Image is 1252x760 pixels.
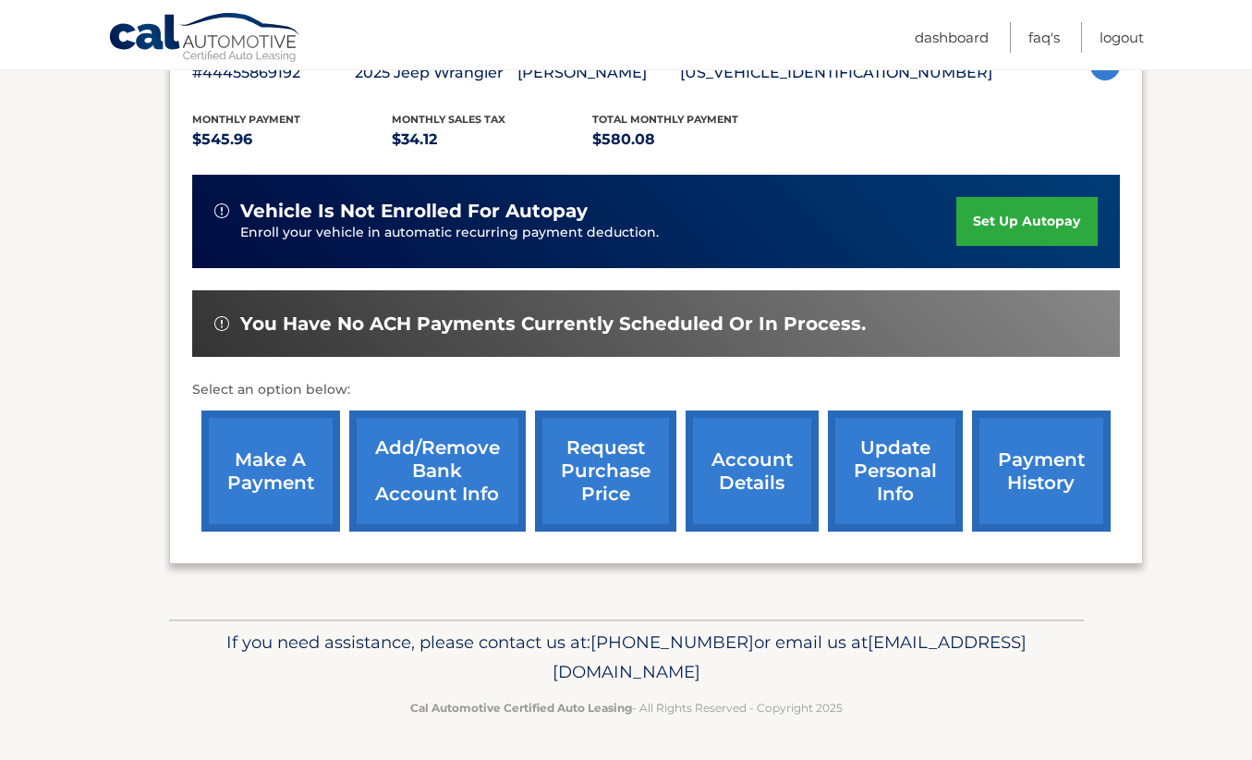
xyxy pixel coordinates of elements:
[214,203,229,218] img: alert-white.svg
[915,22,989,53] a: Dashboard
[349,411,526,532] a: Add/Remove bank account info
[181,628,1072,687] p: If you need assistance, please contact us at: or email us at
[592,113,738,126] span: Total Monthly Payment
[410,701,632,715] strong: Cal Automotive Certified Auto Leasing
[828,411,963,532] a: update personal info
[214,316,229,331] img: alert-white.svg
[192,127,393,153] p: $545.96
[956,197,1097,246] a: set up autopay
[392,127,592,153] p: $34.12
[192,60,355,86] p: #44455869192
[592,127,793,153] p: $580.08
[392,113,505,126] span: Monthly sales Tax
[355,60,517,86] p: 2025 Jeep Wrangler
[201,411,340,532] a: make a payment
[240,313,866,336] span: You have no ACH payments currently scheduled or in process.
[240,223,957,243] p: Enroll your vehicle in automatic recurring payment deduction.
[590,631,754,653] span: [PHONE_NUMBER]
[1100,22,1144,53] a: Logout
[192,113,300,126] span: Monthly Payment
[517,60,680,86] p: [PERSON_NAME]
[535,411,676,532] a: request purchase price
[972,411,1111,532] a: payment history
[680,60,992,86] p: [US_VEHICLE_IDENTIFICATION_NUMBER]
[192,379,1120,401] p: Select an option below:
[108,12,302,66] a: Cal Automotive
[181,698,1072,717] p: - All Rights Reserved - Copyright 2025
[553,631,1027,682] span: [EMAIL_ADDRESS][DOMAIN_NAME]
[1028,22,1060,53] a: FAQ's
[686,411,819,532] a: account details
[240,200,588,223] span: vehicle is not enrolled for autopay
